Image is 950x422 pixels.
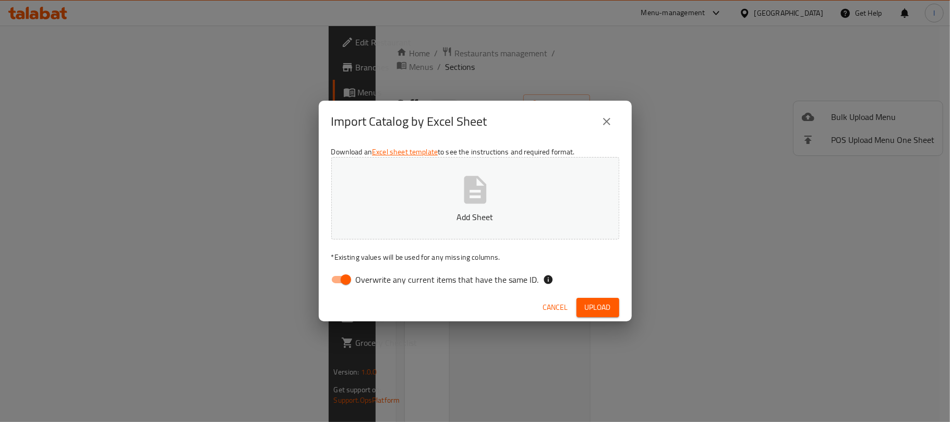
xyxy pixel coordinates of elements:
[331,113,487,130] h2: Import Catalog by Excel Sheet
[319,142,632,294] div: Download an to see the instructions and required format.
[331,252,619,262] p: Existing values will be used for any missing columns.
[594,109,619,134] button: close
[347,211,603,223] p: Add Sheet
[543,301,568,314] span: Cancel
[356,273,539,286] span: Overwrite any current items that have the same ID.
[543,274,554,285] svg: If the overwrite option isn't selected, then the items that match an existing ID will be ignored ...
[539,298,572,317] button: Cancel
[576,298,619,317] button: Upload
[331,157,619,239] button: Add Sheet
[372,145,438,159] a: Excel sheet template
[585,301,611,314] span: Upload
